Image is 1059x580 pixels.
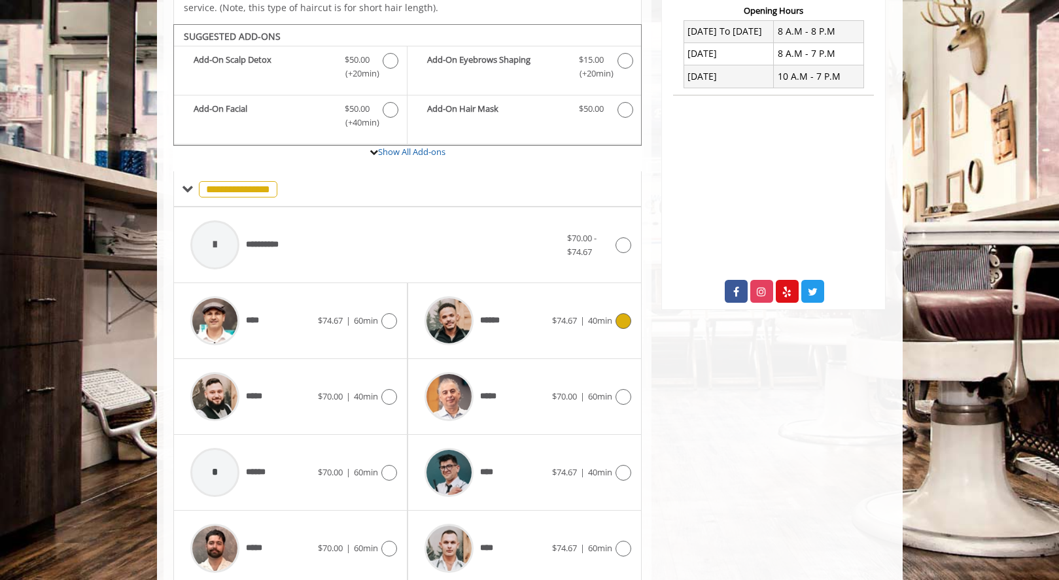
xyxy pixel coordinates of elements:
b: Add-On Scalp Detox [194,53,332,80]
a: Show All Add-ons [378,146,445,158]
span: $74.67 [552,315,577,326]
span: 60min [354,542,378,554]
span: $15.00 [579,53,604,67]
span: | [346,315,351,326]
h3: Opening Hours [673,6,874,15]
td: [DATE] [684,43,774,65]
td: [DATE] [684,65,774,88]
span: 40min [354,390,378,402]
b: Add-On Eyebrows Shaping [427,53,566,80]
span: (+40min ) [338,116,376,129]
span: (+20min ) [572,67,610,80]
span: | [580,390,585,402]
label: Add-On Scalp Detox [181,53,400,84]
div: The Made Man Haircut And Beard Trim Add-onS [173,24,642,146]
span: $50.00 [579,102,604,116]
span: $70.00 [318,466,343,478]
b: Add-On Hair Mask [427,102,566,118]
td: 10 A.M - 7 P.M [774,65,864,88]
span: $70.00 [552,390,577,402]
span: 40min [588,466,612,478]
label: Add-On Eyebrows Shaping [414,53,634,84]
span: 60min [354,466,378,478]
span: $74.67 [318,315,343,326]
span: | [346,390,351,402]
span: 60min [354,315,378,326]
span: 60min [588,390,612,402]
span: $70.00 - $74.67 [567,232,597,258]
span: | [580,466,585,478]
td: [DATE] To [DATE] [684,20,774,43]
span: | [580,315,585,326]
b: SUGGESTED ADD-ONS [184,30,281,43]
span: $74.67 [552,466,577,478]
span: $70.00 [318,390,343,402]
span: $70.00 [318,542,343,554]
span: | [580,542,585,554]
td: 8 A.M - 8 P.M [774,20,864,43]
span: $74.67 [552,542,577,554]
span: 40min [588,315,612,326]
span: $50.00 [345,102,370,116]
label: Add-On Facial [181,102,400,133]
span: $50.00 [345,53,370,67]
label: Add-On Hair Mask [414,102,634,121]
b: Add-On Facial [194,102,332,129]
span: 60min [588,542,612,554]
td: 8 A.M - 7 P.M [774,43,864,65]
span: | [346,466,351,478]
span: | [346,542,351,554]
span: (+20min ) [338,67,376,80]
